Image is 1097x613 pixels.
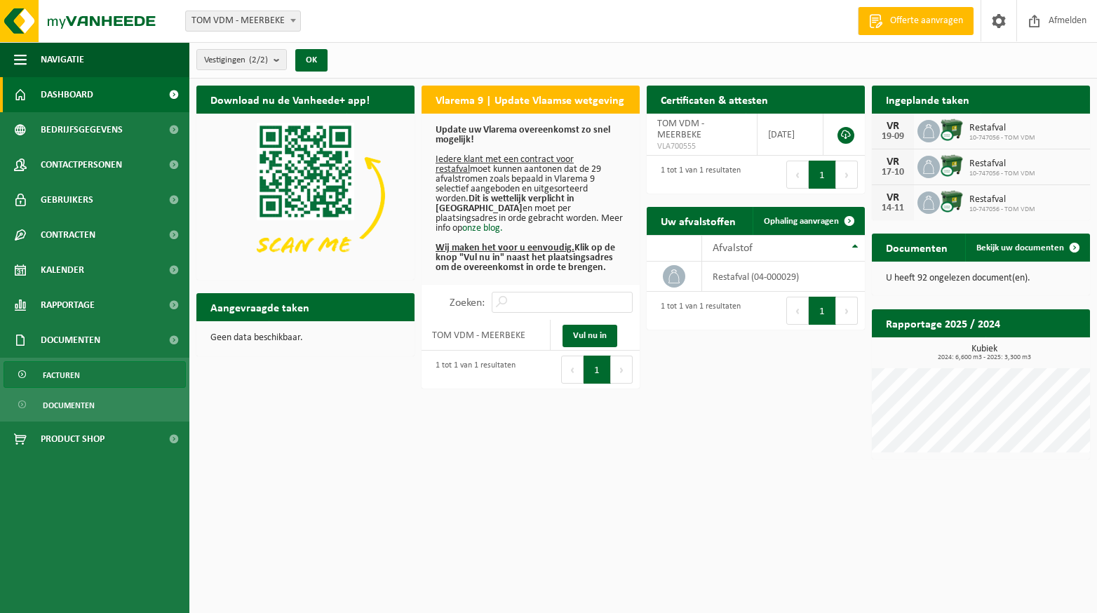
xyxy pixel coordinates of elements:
[196,49,287,70] button: Vestigingen(2/2)
[647,207,750,234] h2: Uw afvalstoffen
[204,50,268,71] span: Vestigingen
[969,206,1035,214] span: 10-747056 - TOM VDM
[886,274,1076,283] p: U heeft 92 ongelezen document(en).
[657,141,746,152] span: VLA700555
[879,156,907,168] div: VR
[41,42,84,77] span: Navigatie
[436,126,626,273] p: moet kunnen aantonen dat de 29 afvalstromen zoals bepaald in Vlarema 9 selectief aangeboden en ui...
[969,134,1035,142] span: 10-747056 - TOM VDM
[563,325,617,347] a: Vul nu in
[969,194,1035,206] span: Restafval
[196,293,323,321] h2: Aangevraagde taken
[41,182,93,217] span: Gebruikers
[41,217,95,252] span: Contracten
[186,11,300,31] span: TOM VDM - MEERBEKE
[185,11,301,32] span: TOM VDM - MEERBEKE
[647,86,782,113] h2: Certificaten & attesten
[753,207,863,235] a: Ophaling aanvragen
[43,362,80,389] span: Facturen
[41,422,105,457] span: Product Shop
[436,125,610,145] b: Update uw Vlarema overeenkomst zo snel mogelijk!
[4,391,186,418] a: Documenten
[969,123,1035,134] span: Restafval
[836,161,858,189] button: Next
[422,86,638,113] h2: Vlarema 9 | Update Vlaamse wetgeving
[43,392,95,419] span: Documenten
[879,344,1090,361] h3: Kubiek
[4,361,186,388] a: Facturen
[41,147,122,182] span: Contactpersonen
[940,118,964,142] img: WB-1100-CU
[969,159,1035,170] span: Restafval
[657,119,704,140] span: TOM VDM - MEERBEKE
[196,114,415,277] img: Download de VHEPlus App
[969,170,1035,178] span: 10-747056 - TOM VDM
[210,333,401,343] p: Geen data beschikbaar.
[879,168,907,177] div: 17-10
[872,86,983,113] h2: Ingeplande taken
[450,297,485,309] label: Zoeken:
[965,234,1089,262] a: Bekijk uw documenten
[809,297,836,325] button: 1
[41,252,84,288] span: Kalender
[872,234,962,261] h2: Documenten
[872,309,1014,337] h2: Rapportage 2025 / 2024
[41,288,95,323] span: Rapportage
[940,154,964,177] img: WB-1100-CU
[879,121,907,132] div: VR
[249,55,268,65] count: (2/2)
[976,243,1064,252] span: Bekijk uw documenten
[702,262,865,292] td: restafval (04-000029)
[858,7,974,35] a: Offerte aanvragen
[584,356,611,384] button: 1
[879,203,907,213] div: 14-11
[879,354,1090,361] span: 2024: 6,600 m3 - 2025: 3,300 m3
[764,217,839,226] span: Ophaling aanvragen
[422,320,551,351] td: TOM VDM - MEERBEKE
[41,77,93,112] span: Dashboard
[654,295,741,326] div: 1 tot 1 van 1 resultaten
[436,243,615,273] b: Klik op de knop "Vul nu in" naast het plaatsingsadres om de overeenkomst in orde te brengen.
[758,114,823,156] td: [DATE]
[879,132,907,142] div: 19-09
[462,223,503,234] a: onze blog.
[196,86,384,113] h2: Download nu de Vanheede+ app!
[713,243,753,254] span: Afvalstof
[611,356,633,384] button: Next
[436,194,574,214] b: Dit is wettelijk verplicht in [GEOGRAPHIC_DATA]
[879,192,907,203] div: VR
[940,189,964,213] img: WB-1100-CU
[41,323,100,358] span: Documenten
[429,354,516,385] div: 1 tot 1 van 1 resultaten
[836,297,858,325] button: Next
[295,49,328,72] button: OK
[887,14,967,28] span: Offerte aanvragen
[41,112,123,147] span: Bedrijfsgegevens
[786,161,809,189] button: Previous
[985,337,1089,365] a: Bekijk rapportage
[436,154,574,175] u: Iedere klant met een contract voor restafval
[436,243,574,253] u: Wij maken het voor u eenvoudig.
[561,356,584,384] button: Previous
[654,159,741,190] div: 1 tot 1 van 1 resultaten
[809,161,836,189] button: 1
[786,297,809,325] button: Previous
